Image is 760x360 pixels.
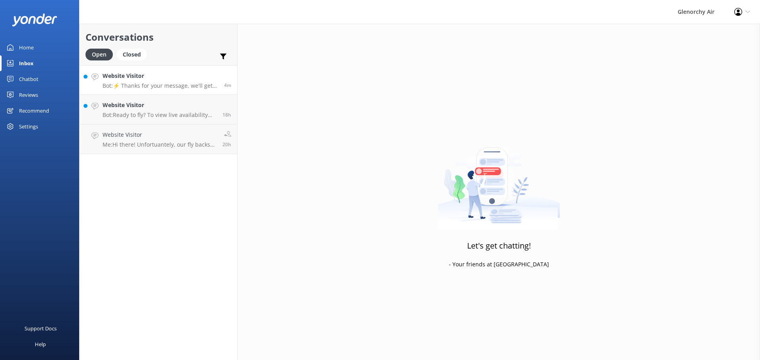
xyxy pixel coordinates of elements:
[85,30,231,45] h2: Conversations
[449,260,549,269] p: - Your friends at [GEOGRAPHIC_DATA]
[19,55,34,71] div: Inbox
[117,50,151,58] a: Closed
[19,119,38,134] div: Settings
[19,87,38,103] div: Reviews
[103,111,217,119] p: Bot: Ready to fly? To view live availability and book your experience, visit [URL][DOMAIN_NAME]. ...
[80,95,237,124] a: Website VisitorBot:Ready to fly? To view live availability and book your experience, visit [URL][...
[467,239,531,252] h3: Let's get chatting!
[117,49,147,60] div: Closed
[80,124,237,154] a: Website VisitorMe:Hi there! Unfortuantely, our fly backs have been cancelled for this afternoon. ...
[80,65,237,95] a: Website VisitorBot:⚡ Thanks for your message, we'll get back to you as soon as we can. You're als...
[85,49,113,60] div: Open
[103,130,217,139] h4: Website Visitor
[35,336,46,352] div: Help
[85,50,117,58] a: Open
[224,82,231,89] span: Oct 06 2025 09:32am (UTC +13:00) Pacific/Auckland
[19,40,34,55] div: Home
[12,13,57,26] img: yonder-white-logo.png
[103,101,217,109] h4: Website Visitor
[103,82,218,89] p: Bot: ⚡ Thanks for your message, we'll get back to you as soon as we can. You're also welcome to k...
[438,131,560,230] img: artwork of a man stealing a conversation from at giant smartphone
[19,103,49,119] div: Recommend
[103,141,217,148] p: Me: Hi there! Unfortuantely, our fly backs have been cancelled for this afternoon. The wind is gu...
[222,141,231,148] span: Oct 05 2025 01:17pm (UTC +13:00) Pacific/Auckland
[103,72,218,80] h4: Website Visitor
[19,71,38,87] div: Chatbot
[222,111,231,118] span: Oct 05 2025 02:39pm (UTC +13:00) Pacific/Auckland
[25,320,57,336] div: Support Docs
